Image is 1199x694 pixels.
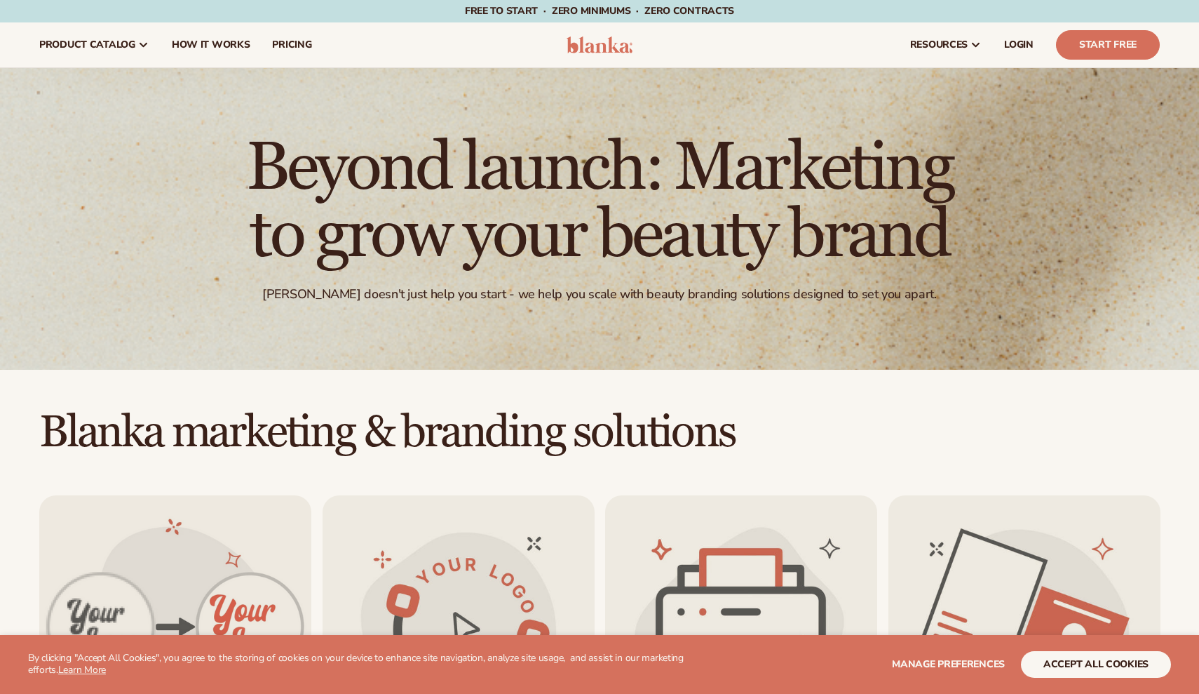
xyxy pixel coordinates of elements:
div: [PERSON_NAME] doesn't just help you start - we help you scale with beauty branding solutions desi... [262,286,936,302]
a: Learn More [58,663,106,676]
button: Manage preferences [892,651,1005,678]
span: How It Works [172,39,250,51]
span: LOGIN [1004,39,1034,51]
img: logo [567,36,633,53]
a: product catalog [28,22,161,67]
span: product catalog [39,39,135,51]
a: LOGIN [993,22,1045,67]
span: Free to start · ZERO minimums · ZERO contracts [465,4,734,18]
a: pricing [261,22,323,67]
span: pricing [272,39,311,51]
p: By clicking "Accept All Cookies", you agree to the storing of cookies on your device to enhance s... [28,653,707,676]
a: resources [899,22,993,67]
a: How It Works [161,22,262,67]
span: resources [910,39,968,51]
h1: Beyond launch: Marketing to grow your beauty brand [214,135,985,269]
a: Start Free [1056,30,1160,60]
span: Manage preferences [892,658,1005,671]
button: accept all cookies [1021,651,1171,678]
